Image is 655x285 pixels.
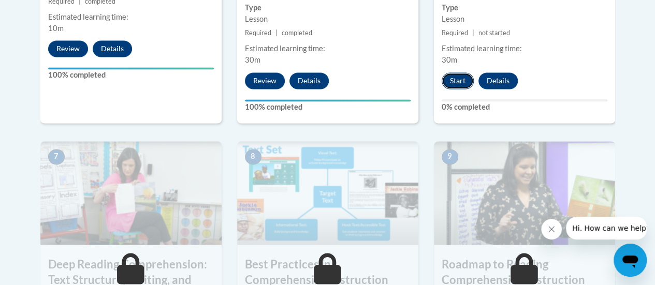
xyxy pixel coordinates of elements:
span: Required [245,29,271,37]
span: Required [442,29,468,37]
label: Type [442,2,607,13]
img: Course Image [434,141,615,245]
button: Review [48,40,88,57]
label: 100% completed [48,69,214,81]
span: 30m [442,55,457,64]
div: Lesson [245,13,411,25]
iframe: Close message [541,219,562,239]
iframe: Button to launch messaging window [614,244,647,277]
span: 30m [245,55,260,64]
span: 9 [442,149,458,164]
button: Details [478,72,518,89]
span: Hi. How can we help? [6,7,84,16]
span: 7 [48,149,65,164]
div: Your progress [48,67,214,69]
label: 100% completed [245,101,411,113]
div: Your progress [245,99,411,101]
span: | [275,29,278,37]
button: Details [93,40,132,57]
img: Course Image [237,141,418,245]
label: Type [245,2,411,13]
div: Estimated learning time: [245,43,411,54]
span: not started [478,29,510,37]
div: Estimated learning time: [48,11,214,23]
button: Review [245,72,285,89]
span: 8 [245,149,261,164]
span: completed [282,29,312,37]
div: Estimated learning time: [442,43,607,54]
button: Details [289,72,329,89]
img: Course Image [40,141,222,245]
span: | [472,29,474,37]
label: 0% completed [442,101,607,113]
span: 10m [48,24,64,33]
iframe: Message from company [566,217,647,239]
button: Start [442,72,474,89]
div: Lesson [442,13,607,25]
